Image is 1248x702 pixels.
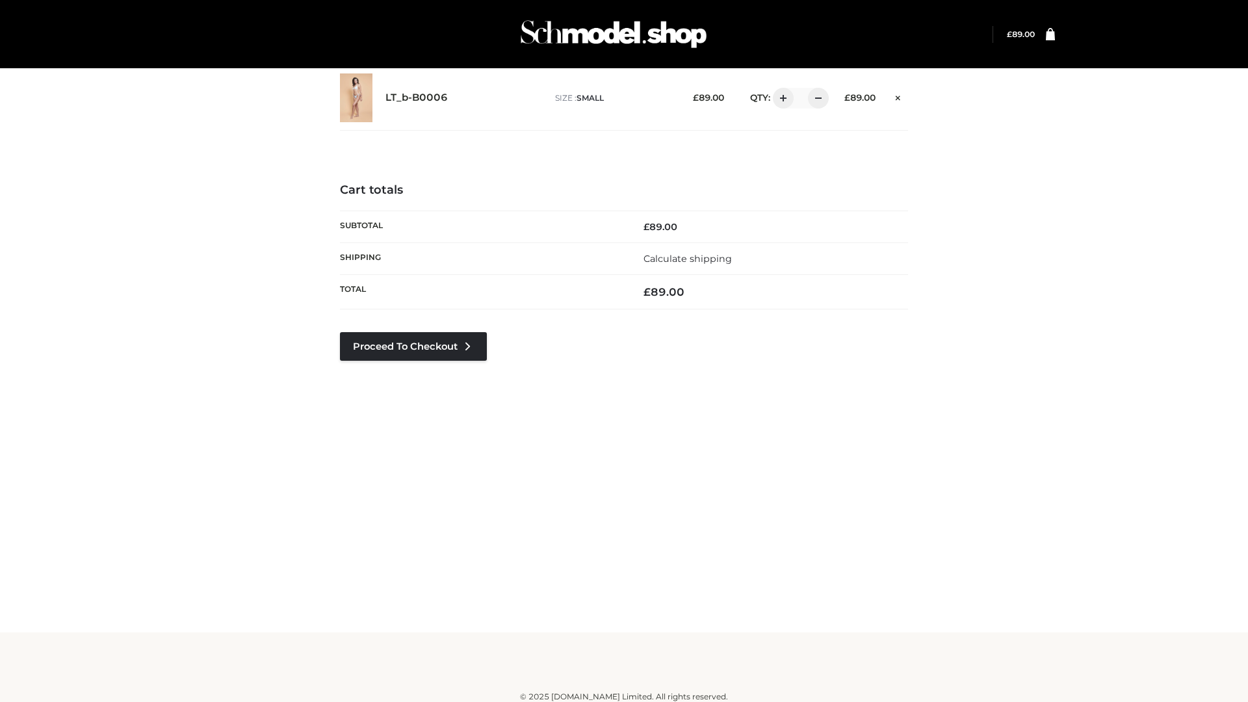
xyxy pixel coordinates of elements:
img: LT_b-B0006 - SMALL [340,73,372,122]
bdi: 89.00 [844,92,876,103]
th: Subtotal [340,211,624,242]
span: £ [1007,29,1012,39]
a: Remove this item [889,88,908,105]
h4: Cart totals [340,183,908,198]
span: SMALL [577,93,604,103]
span: £ [643,285,651,298]
span: £ [643,221,649,233]
bdi: 89.00 [643,285,684,298]
a: £89.00 [1007,29,1035,39]
th: Total [340,275,624,309]
a: LT_b-B0006 [385,92,448,104]
a: Calculate shipping [643,253,732,265]
div: QTY: [737,88,824,109]
bdi: 89.00 [1007,29,1035,39]
bdi: 89.00 [643,221,677,233]
img: Schmodel Admin 964 [516,8,711,60]
bdi: 89.00 [693,92,724,103]
p: size : [555,92,673,104]
a: Proceed to Checkout [340,332,487,361]
th: Shipping [340,242,624,274]
span: £ [693,92,699,103]
span: £ [844,92,850,103]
